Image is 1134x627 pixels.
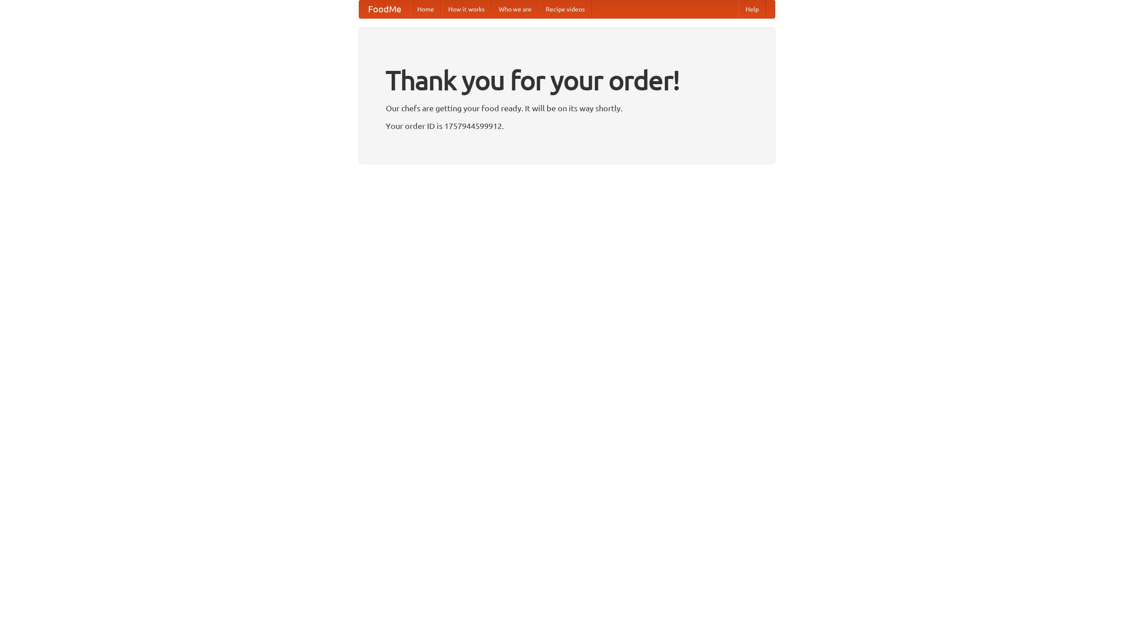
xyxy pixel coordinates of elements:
a: Help [738,0,766,18]
a: Recipe videos [539,0,592,18]
a: Home [410,0,441,18]
a: How it works [441,0,492,18]
a: FoodMe [359,0,410,18]
p: Our chefs are getting your food ready. It will be on its way shortly. [386,101,748,115]
p: Your order ID is 1757944599912. [386,119,748,132]
h1: Thank you for your order! [386,59,748,101]
a: Who we are [492,0,539,18]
